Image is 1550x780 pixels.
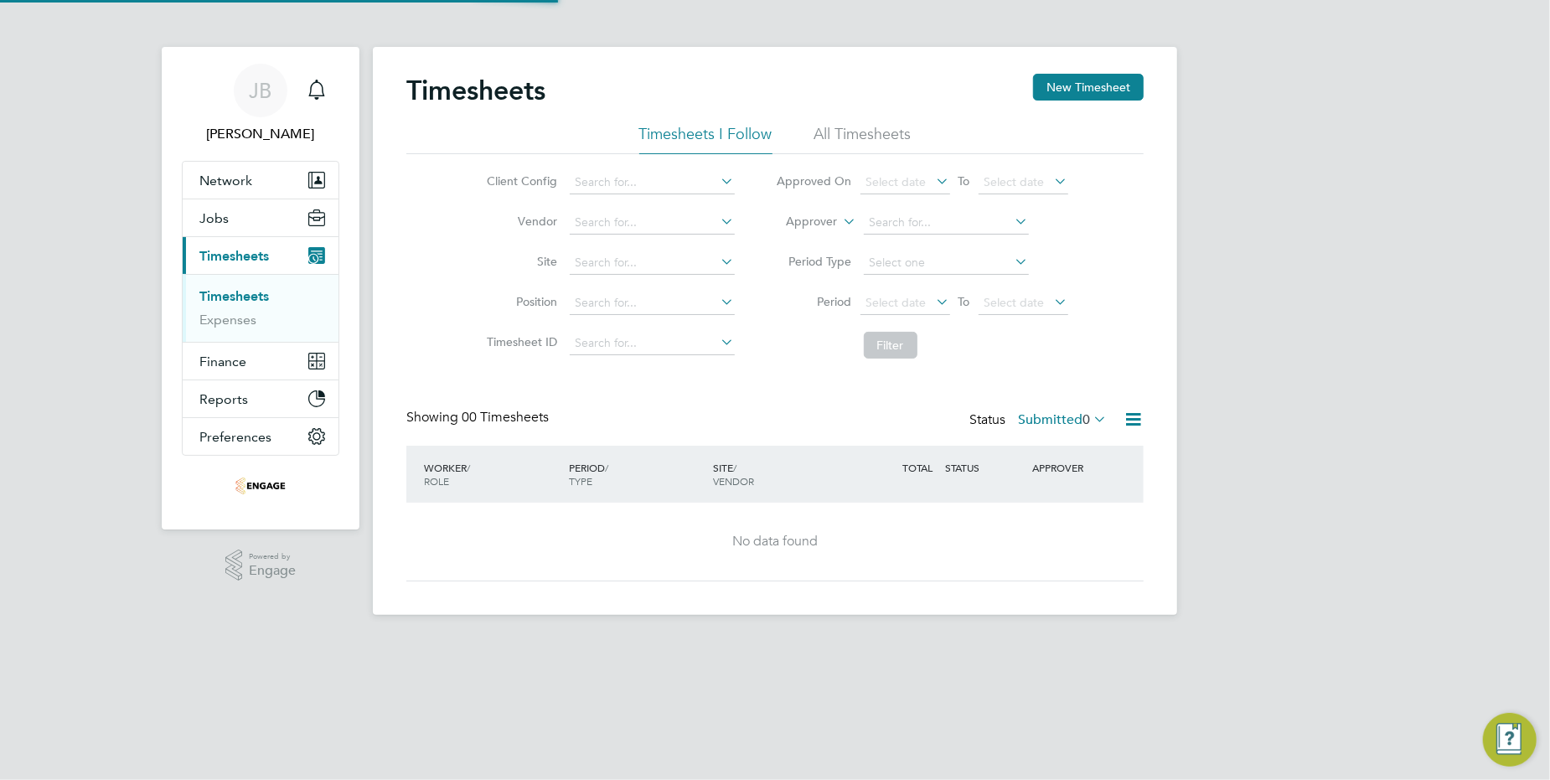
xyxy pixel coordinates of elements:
[1028,452,1115,483] div: APPROVER
[1018,411,1107,428] label: Submitted
[866,174,927,189] span: Select date
[235,473,286,499] img: uandp-logo-retina.png
[199,173,252,189] span: Network
[423,533,1127,550] div: No data found
[483,173,558,189] label: Client Config
[953,170,975,192] span: To
[249,550,296,564] span: Powered by
[1483,713,1537,767] button: Engage Resource Center
[1082,411,1090,428] span: 0
[777,173,852,189] label: Approved On
[483,254,558,269] label: Site
[225,550,297,581] a: Powered byEngage
[570,251,735,275] input: Search for...
[483,334,558,349] label: Timesheet ID
[1033,74,1144,101] button: New Timesheet
[639,124,772,154] li: Timesheets I Follow
[570,211,735,235] input: Search for...
[969,409,1110,432] div: Status
[420,452,565,496] div: WORKER
[199,354,246,369] span: Finance
[984,295,1045,310] span: Select date
[183,380,338,417] button: Reports
[199,391,248,407] span: Reports
[406,74,545,107] h2: Timesheets
[162,47,359,529] nav: Main navigation
[902,461,933,474] span: TOTAL
[183,274,338,342] div: Timesheets
[814,124,912,154] li: All Timesheets
[183,418,338,455] button: Preferences
[734,461,737,474] span: /
[762,214,838,230] label: Approver
[182,473,339,499] a: Go to home page
[467,461,470,474] span: /
[199,312,256,328] a: Expenses
[570,292,735,315] input: Search for...
[183,343,338,380] button: Finance
[569,474,592,488] span: TYPE
[483,214,558,229] label: Vendor
[710,452,855,496] div: SITE
[183,199,338,236] button: Jobs
[183,237,338,274] button: Timesheets
[864,211,1029,235] input: Search for...
[199,429,271,445] span: Preferences
[406,409,552,426] div: Showing
[866,295,927,310] span: Select date
[199,248,269,264] span: Timesheets
[182,124,339,144] span: Joe Brown
[984,174,1045,189] span: Select date
[864,332,917,359] button: Filter
[953,291,975,313] span: To
[250,80,272,101] span: JB
[199,288,269,304] a: Timesheets
[424,474,449,488] span: ROLE
[249,564,296,578] span: Engage
[565,452,710,496] div: PERIOD
[777,294,852,309] label: Period
[864,251,1029,275] input: Select one
[777,254,852,269] label: Period Type
[570,332,735,355] input: Search for...
[182,64,339,144] a: JB[PERSON_NAME]
[199,210,229,226] span: Jobs
[570,171,735,194] input: Search for...
[714,474,755,488] span: VENDOR
[605,461,608,474] span: /
[183,162,338,199] button: Network
[462,409,549,426] span: 00 Timesheets
[941,452,1028,483] div: STATUS
[483,294,558,309] label: Position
